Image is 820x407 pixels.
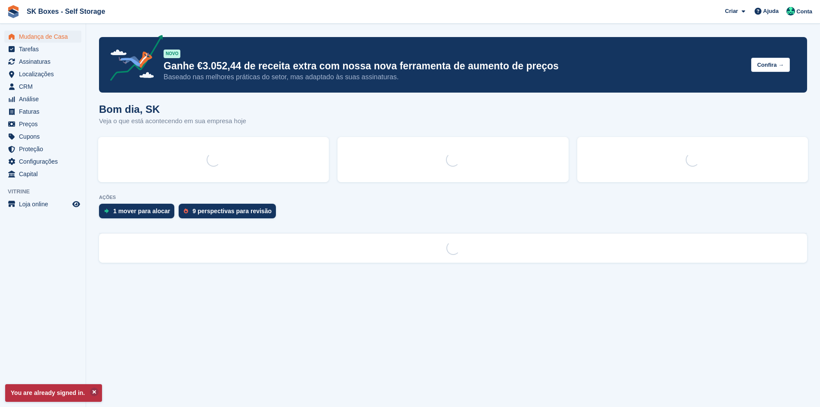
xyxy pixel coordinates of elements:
[4,106,81,118] a: menu
[4,130,81,143] a: menu
[5,384,102,402] p: You are already signed in.
[786,7,795,16] img: SK Boxes - Comercial
[184,208,188,214] img: prospect-51fa495bee0391a8d652442698ab0144808aea92771e9ea1ae160a38d050c398.svg
[8,187,86,196] span: Vitrine
[104,208,109,214] img: move_ins_to_allocate_icon-fdf77a2bb77ea45bf5b3d319d69a93e2d87916cf1d5bf7949dd705db3b84f3ca.svg
[71,199,81,209] a: Loja de pré-visualização
[4,43,81,55] a: menu
[725,7,738,16] span: Criar
[4,56,81,68] a: menu
[763,7,779,16] span: Ajuda
[4,81,81,93] a: menu
[4,155,81,168] a: menu
[4,31,81,43] a: menu
[19,168,71,180] span: Capital
[4,198,81,210] a: menu
[4,93,81,105] a: menu
[751,58,790,72] button: Confira →
[19,31,71,43] span: Mudança de Casa
[19,56,71,68] span: Assinaturas
[19,93,71,105] span: Análise
[19,106,71,118] span: Faturas
[99,204,179,223] a: 1 mover para alocar
[192,208,272,214] div: 9 perspectivas para revisão
[19,43,71,55] span: Tarefas
[113,208,170,214] div: 1 mover para alocar
[4,68,81,80] a: menu
[99,116,246,126] p: Veja o que está acontecendo em sua empresa hoje
[179,204,280,223] a: 9 perspectivas para revisão
[19,81,71,93] span: CRM
[19,155,71,168] span: Configurações
[19,143,71,155] span: Proteção
[23,4,108,19] a: SK Boxes - Self Storage
[4,118,81,130] a: menu
[19,198,71,210] span: Loja online
[103,35,163,84] img: price-adjustments-announcement-icon-8257ccfd72463d97f412b2fc003d46551f7dbcb40ab6d574587a9cd5c0d94...
[164,72,744,82] p: Baseado nas melhores práticas do setor, mas adaptado às suas assinaturas.
[164,50,180,58] div: NOVO
[164,60,744,72] p: Ganhe €3.052,44 de receita extra com nossa nova ferramenta de aumento de preços
[19,68,71,80] span: Localizações
[99,103,246,115] h1: Bom dia, SK
[19,130,71,143] span: Cupons
[796,7,812,16] span: Conta
[99,195,807,200] p: AÇÕES
[7,5,20,18] img: stora-icon-8386f47178a22dfd0bd8f6a31ec36ba5ce8667c1dd55bd0f319d3a0aa187defe.svg
[19,118,71,130] span: Preços
[4,168,81,180] a: menu
[4,143,81,155] a: menu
